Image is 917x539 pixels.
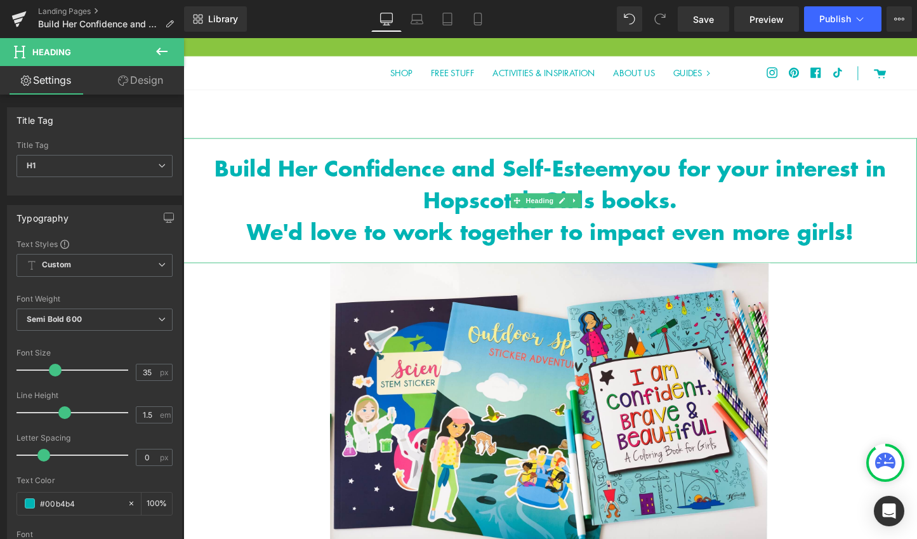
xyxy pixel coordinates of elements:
[16,108,54,126] div: Title Tag
[402,6,432,32] a: Laptop
[32,47,71,57] span: Heading
[804,6,881,32] button: Publish
[40,496,121,510] input: Color
[184,6,247,32] a: New Library
[38,6,184,17] a: Landing Pages
[371,6,402,32] a: Desktop
[16,239,173,249] div: Text Styles
[647,6,673,32] button: Redo
[160,411,171,419] span: em
[617,6,642,32] button: Undo
[160,368,171,376] span: px
[610,29,622,43] a: Hopscotch Girls on Instagram
[324,29,431,44] span: ACTIVITIES & INSPIRATION
[38,19,160,29] span: Build Her Confidence and Self-Esteem
[42,260,71,270] b: Custom
[693,13,714,26] span: Save
[142,493,172,515] div: %
[16,391,173,400] div: Line Height
[160,453,171,462] span: px
[355,163,390,178] span: Heading
[432,6,463,32] a: Tablet
[679,29,690,43] a: Hopscotch Girls on TikKok
[440,19,503,54] a: ABOUT US
[95,66,187,95] a: Design
[208,13,238,25] span: Library
[16,434,173,443] div: Letter Spacing
[27,314,82,324] b: Semi Bold 600
[16,141,173,150] div: Title Tag
[887,6,912,32] button: More
[633,29,645,43] a: Hopscotch Girls on Pinterest
[16,206,69,223] div: Typography
[734,6,799,32] a: Preview
[403,163,416,178] a: Expand / Collapse
[27,161,36,170] b: H1
[314,19,440,54] a: ACTIVITIES & INSPIRATION
[16,349,173,357] div: Font Size
[16,530,173,539] div: Font
[656,29,668,43] a: Hopscotch Girls on Facebook
[513,29,543,44] span: GUIDES
[249,19,314,54] a: FREE STUFF
[259,29,305,44] span: FREE STUFF
[207,19,249,54] a: SHOP
[16,295,173,303] div: Font Weight
[216,29,240,44] span: SHOP
[463,6,493,32] a: Mobile
[874,496,904,526] div: Open Intercom Messenger
[819,14,851,24] span: Publish
[749,13,784,26] span: Preview
[450,29,494,44] span: ABOUT US
[503,19,561,54] a: GUIDES
[16,476,173,485] div: Text Color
